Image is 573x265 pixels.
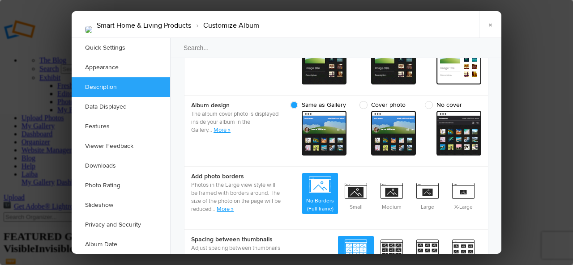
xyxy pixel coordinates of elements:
[72,156,170,176] a: Downloads
[359,101,411,109] span: Cover photo
[72,176,170,195] a: Photo Rating
[72,215,170,235] a: Privacy and Security
[191,172,281,181] b: Add photo borders
[191,101,281,110] b: Album design
[72,38,170,58] a: Quick Settings
[425,101,477,109] span: No cover
[72,117,170,136] a: Features
[290,101,346,109] span: Same as Gallery
[97,18,191,33] li: Smart Home & Living Products
[436,111,481,156] span: cover From gallery - dark
[191,181,281,213] p: Photos in the Large view style will be framed with borders around. The size of the photo on the p...
[85,26,92,33] img: image-1500x920.jpg
[302,173,338,214] span: No Borders (Full frame)
[445,179,481,212] span: X-Large
[210,126,214,134] span: ..
[479,11,501,38] a: ×
[302,111,346,156] span: cover From gallery - dark
[214,126,231,134] a: More »
[371,111,416,156] span: cover From gallery - dark
[191,235,281,244] b: Spacing between thumbnails
[72,58,170,77] a: Appearance
[72,235,170,254] a: Album Date
[170,38,503,58] input: Search...
[191,110,281,134] p: The album cover photo is displayed inside your album in the Gallery.
[72,195,170,215] a: Slideshow
[72,97,170,117] a: Data Displayed
[374,179,410,212] span: Medium
[217,206,234,213] a: More »
[338,179,374,212] span: Small
[72,77,170,97] a: Description
[410,179,445,212] span: Large
[191,18,259,33] li: Customize Album
[211,206,217,213] span: ...
[72,136,170,156] a: Viewer Feedback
